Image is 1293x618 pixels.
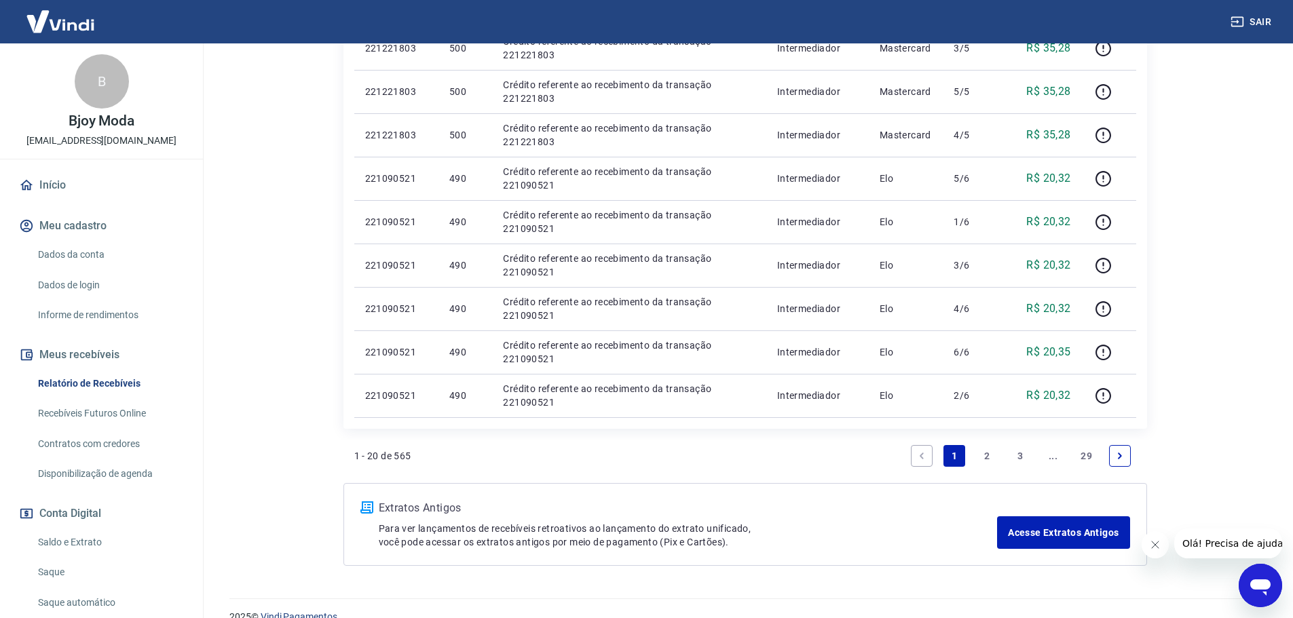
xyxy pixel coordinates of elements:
a: Jump forward [1043,445,1064,467]
ul: Pagination [905,440,1136,472]
a: Relatório de Recebíveis [33,370,187,398]
p: 221090521 [365,302,428,315]
iframe: Botão para abrir a janela de mensagens [1239,564,1282,607]
img: Vindi [16,1,105,42]
p: R$ 35,28 [1026,127,1070,143]
p: 221090521 [365,258,428,272]
a: Acesse Extratos Antigos [997,516,1129,549]
p: Intermediador [777,215,858,229]
p: Crédito referente ao recebimento da transação 221090521 [503,339,755,366]
p: Crédito referente ao recebimento da transação 221090521 [503,165,755,192]
p: 4/6 [954,302,994,315]
div: B [75,54,129,109]
img: ícone [360,501,373,514]
a: Next page [1109,445,1131,467]
a: Disponibilização de agenda [33,460,187,488]
p: 1 - 20 de 565 [354,449,411,463]
p: Bjoy Moda [69,114,135,128]
button: Meus recebíveis [16,340,187,370]
a: Início [16,170,187,200]
p: R$ 20,32 [1026,257,1070,273]
p: Crédito referente ao recebimento da transação 221090521 [503,382,755,409]
iframe: Fechar mensagem [1142,531,1169,558]
a: Page 3 [1009,445,1031,467]
p: R$ 20,35 [1026,344,1070,360]
a: Page 1 is your current page [943,445,965,467]
p: Crédito referente ao recebimento da transação 221090521 [503,295,755,322]
p: Intermediador [777,172,858,185]
p: 2/6 [954,389,994,402]
p: Intermediador [777,128,858,142]
p: Intermediador [777,389,858,402]
p: 221221803 [365,41,428,55]
p: Intermediador [777,41,858,55]
p: Intermediador [777,302,858,315]
button: Meu cadastro [16,211,187,241]
a: Page 2 [977,445,998,467]
p: Mastercard [880,41,933,55]
a: Page 29 [1075,445,1098,467]
p: R$ 20,32 [1026,387,1070,404]
p: 221221803 [365,128,428,142]
a: Dados de login [33,271,187,299]
p: Elo [880,345,933,359]
p: 221090521 [365,345,428,359]
p: 490 [449,258,481,272]
p: Elo [880,258,933,272]
p: R$ 20,32 [1026,170,1070,187]
p: Intermediador [777,345,858,359]
p: 490 [449,215,481,229]
button: Conta Digital [16,499,187,528]
p: Elo [880,172,933,185]
p: 221090521 [365,215,428,229]
a: Informe de rendimentos [33,301,187,329]
p: Elo [880,215,933,229]
p: Crédito referente ao recebimento da transação 221090521 [503,252,755,279]
p: Crédito referente ao recebimento da transação 221090521 [503,208,755,235]
a: Recebíveis Futuros Online [33,400,187,427]
p: 490 [449,172,481,185]
p: 490 [449,389,481,402]
a: Saque automático [33,589,187,617]
p: 5/5 [954,85,994,98]
p: Intermediador [777,258,858,272]
p: Crédito referente ao recebimento da transação 221221803 [503,78,755,105]
p: Elo [880,302,933,315]
button: Sair [1228,9,1277,35]
p: Crédito referente ao recebimento da transação 221221803 [503,121,755,149]
p: 6/6 [954,345,994,359]
p: R$ 20,32 [1026,301,1070,317]
p: R$ 35,28 [1026,83,1070,100]
a: Contratos com credores [33,430,187,458]
p: 4/5 [954,128,994,142]
p: Intermediador [777,85,858,98]
p: 500 [449,41,481,55]
a: Saque [33,558,187,586]
a: Saldo e Extrato [33,528,187,556]
p: 221090521 [365,172,428,185]
p: 3/6 [954,258,994,272]
p: 1/6 [954,215,994,229]
a: Previous page [911,445,933,467]
a: Dados da conta [33,241,187,269]
p: 5/6 [954,172,994,185]
p: [EMAIL_ADDRESS][DOMAIN_NAME] [26,134,176,148]
p: 221090521 [365,389,428,402]
p: 490 [449,302,481,315]
p: Mastercard [880,128,933,142]
p: R$ 20,32 [1026,214,1070,230]
p: 490 [449,345,481,359]
p: R$ 35,28 [1026,40,1070,56]
p: 500 [449,128,481,142]
p: Crédito referente ao recebimento da transação 221221803 [503,35,755,62]
p: 500 [449,85,481,98]
p: Extratos Antigos [379,500,998,516]
p: 3/5 [954,41,994,55]
span: Olá! Precisa de ajuda? [8,9,114,20]
p: Para ver lançamentos de recebíveis retroativos ao lançamento do extrato unificado, você pode aces... [379,522,998,549]
p: Mastercard [880,85,933,98]
p: 221221803 [365,85,428,98]
p: Elo [880,389,933,402]
iframe: Mensagem da empresa [1174,528,1282,558]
